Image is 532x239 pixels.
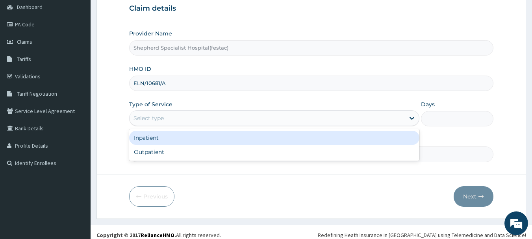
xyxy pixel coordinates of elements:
button: Next [454,186,493,207]
div: Redefining Heath Insurance in [GEOGRAPHIC_DATA] using Telemedicine and Data Science! [318,231,526,239]
label: Days [421,100,435,108]
div: Outpatient [129,145,419,159]
span: Dashboard [17,4,43,11]
h3: Claim details [129,4,494,13]
div: Inpatient [129,131,419,145]
input: Enter HMO ID [129,76,494,91]
button: Previous [129,186,174,207]
label: Provider Name [129,30,172,37]
strong: Copyright © 2017 . [96,232,176,239]
div: Select type [133,114,164,122]
label: Type of Service [129,100,172,108]
span: Claims [17,38,32,45]
a: RelianceHMO [141,232,174,239]
label: HMO ID [129,65,151,73]
span: Tariffs [17,56,31,63]
span: Tariff Negotiation [17,90,57,97]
